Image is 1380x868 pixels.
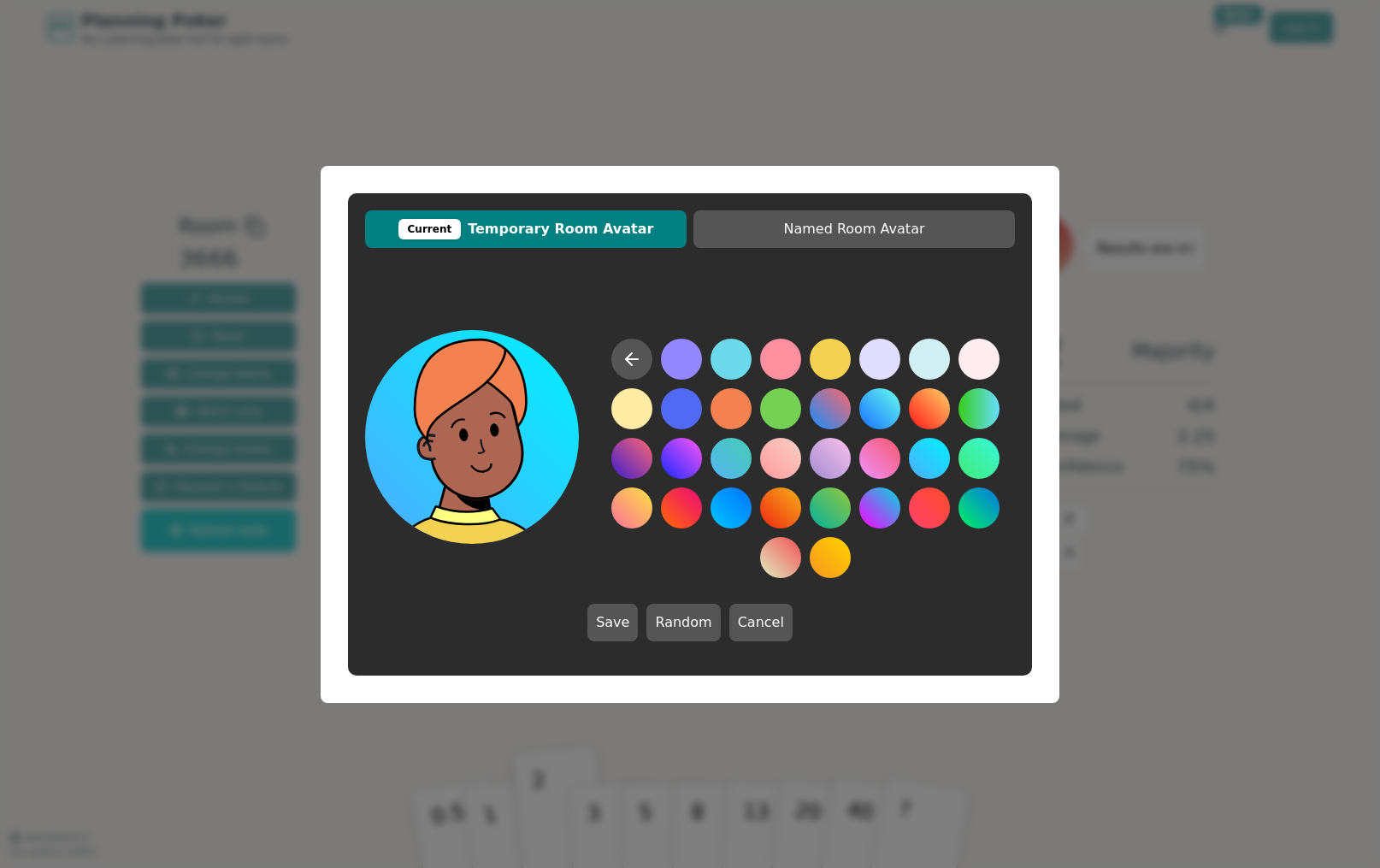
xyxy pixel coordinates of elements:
button: Named Room Avatar [693,210,1015,248]
button: Random [646,604,720,641]
button: Cancel [729,604,793,641]
span: Temporary Room Avatar [374,219,678,239]
button: Save [587,604,638,641]
span: Named Room Avatar [702,219,1006,239]
button: CurrentTemporary Room Avatar [365,210,687,248]
div: Current [398,219,462,239]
